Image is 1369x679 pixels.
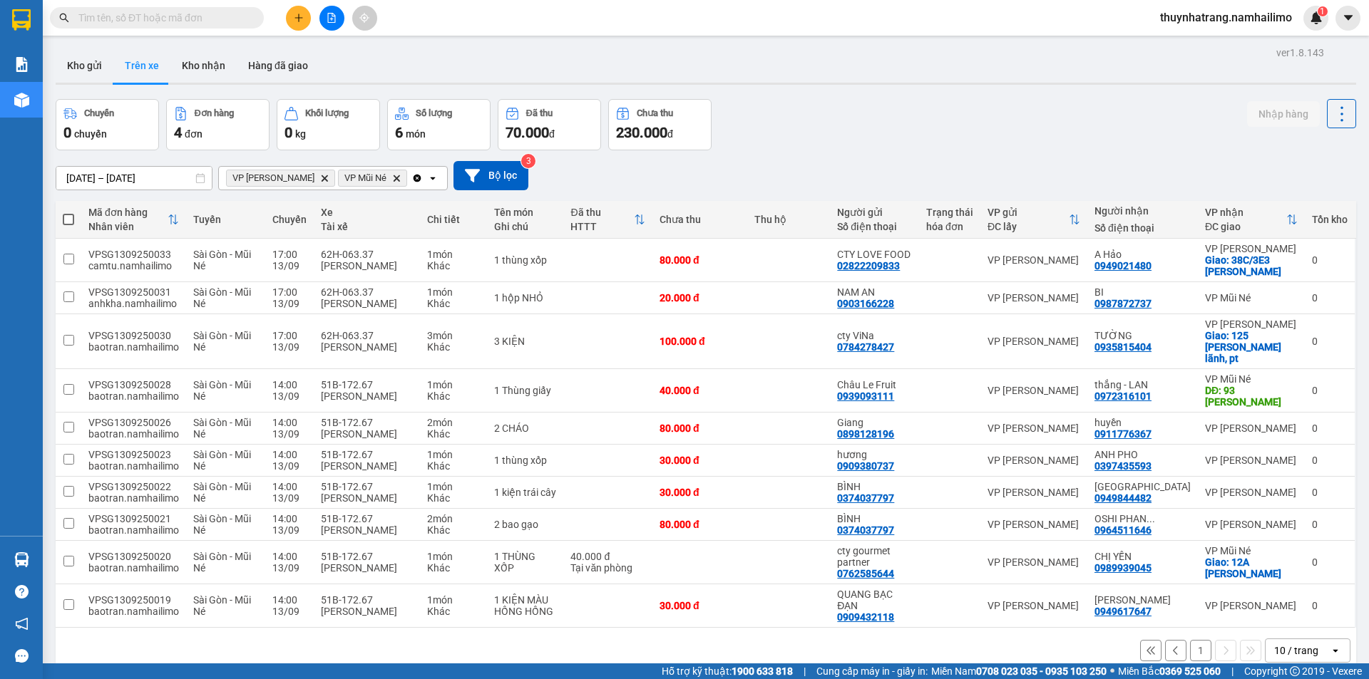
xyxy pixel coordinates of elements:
[1205,373,1298,385] div: VP Mũi Né
[837,390,894,402] div: 0939093111
[226,170,335,187] span: VP Phan Thiết, close by backspace
[549,128,555,140] span: đ
[660,487,740,498] div: 30.000 đ
[294,13,304,23] span: plus
[88,594,179,606] div: VPSG1309250019
[272,513,307,524] div: 14:00
[15,649,29,663] span: message
[272,417,307,428] div: 14:00
[1094,551,1191,562] div: CHỊ YẾN
[1205,455,1298,466] div: VP [PERSON_NAME]
[272,341,307,353] div: 13/09
[321,481,413,492] div: 51B-172.67
[88,562,179,574] div: baotran.namhailimo
[660,254,740,266] div: 80.000 đ
[837,460,894,472] div: 0909380737
[1094,524,1152,536] div: 0964511646
[167,63,282,83] div: 0901357599
[1094,260,1152,271] div: 0949021480
[1094,417,1191,428] div: huyền
[232,172,314,184] span: VP Phan Thiết
[837,221,912,232] div: Số điện thoại
[837,330,912,341] div: cty ViNa
[988,385,1080,396] div: VP [PERSON_NAME]
[1147,513,1155,524] span: ...
[88,606,179,617] div: baotran.namhailimo
[1205,423,1298,434] div: VP [PERSON_NAME]
[170,48,237,83] button: Kho nhận
[988,519,1080,530] div: VP [PERSON_NAME]
[837,611,894,623] div: 0909432118
[1312,423,1348,434] div: 0
[1094,460,1152,472] div: 0397435593
[277,99,380,150] button: Khối lượng0kg
[427,481,480,492] div: 1 món
[327,13,337,23] span: file-add
[1312,385,1348,396] div: 0
[185,128,202,140] span: đơn
[1205,292,1298,304] div: VP Mũi Né
[81,201,186,239] th: Toggle SortBy
[395,124,403,141] span: 6
[1312,336,1348,347] div: 0
[1312,254,1348,266] div: 0
[1205,243,1298,254] div: VP [PERSON_NAME]
[321,417,413,428] div: 51B-172.67
[78,10,247,26] input: Tìm tên, số ĐT hoặc mã đơn
[321,460,413,472] div: [PERSON_NAME]
[88,330,179,341] div: VPSG1309250030
[1205,519,1298,530] div: VP [PERSON_NAME]
[1312,556,1348,568] div: 0
[427,562,480,574] div: Khác
[14,57,29,72] img: solution-icon
[195,108,234,118] div: Đơn hàng
[272,330,307,341] div: 17:00
[1205,385,1298,408] div: DĐ: 93 Nguyễn Đình Chiểu
[1198,201,1305,239] th: Toggle SortBy
[165,95,185,110] span: CC :
[1312,292,1348,304] div: 0
[416,108,452,118] div: Số lượng
[837,524,894,536] div: 0374037797
[926,207,973,218] div: Trạng thái
[88,524,179,536] div: baotran.namhailimo
[1094,379,1191,390] div: thắng - LAN
[837,481,912,492] div: BÌNH
[352,6,377,31] button: aim
[427,428,480,440] div: Khác
[494,221,556,232] div: Ghi chú
[988,556,1080,568] div: VP [PERSON_NAME]
[988,455,1080,466] div: VP [PERSON_NAME]
[88,513,179,524] div: VPSG1309250021
[272,481,307,492] div: 14:00
[1094,330,1191,341] div: TƯỜNG
[660,423,740,434] div: 80.000 đ
[166,99,270,150] button: Đơn hàng4đơn
[427,330,480,341] div: 3 món
[1310,11,1323,24] img: icon-new-feature
[12,12,157,46] div: VP [GEOGRAPHIC_DATA]
[272,606,307,617] div: 13/09
[837,568,894,579] div: 0762585644
[1094,492,1152,504] div: 0949844482
[837,449,912,460] div: hương
[427,417,480,428] div: 2 món
[427,214,480,225] div: Chi tiết
[88,449,179,460] div: VPSG1309250023
[12,14,34,28] span: Gửi:
[272,260,307,271] div: 13/09
[321,298,413,309] div: [PERSON_NAME]
[926,221,973,232] div: hóa đơn
[344,172,386,184] span: VP Mũi Né
[427,513,480,524] div: 2 món
[1274,643,1318,658] div: 10 / trang
[563,201,652,239] th: Toggle SortBy
[321,390,413,402] div: [PERSON_NAME]
[321,513,413,524] div: 51B-172.67
[837,207,912,218] div: Người gửi
[988,423,1080,434] div: VP [PERSON_NAME]
[321,260,413,271] div: [PERSON_NAME]
[321,594,413,606] div: 51B-172.67
[637,108,673,118] div: Chưa thu
[272,428,307,440] div: 13/09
